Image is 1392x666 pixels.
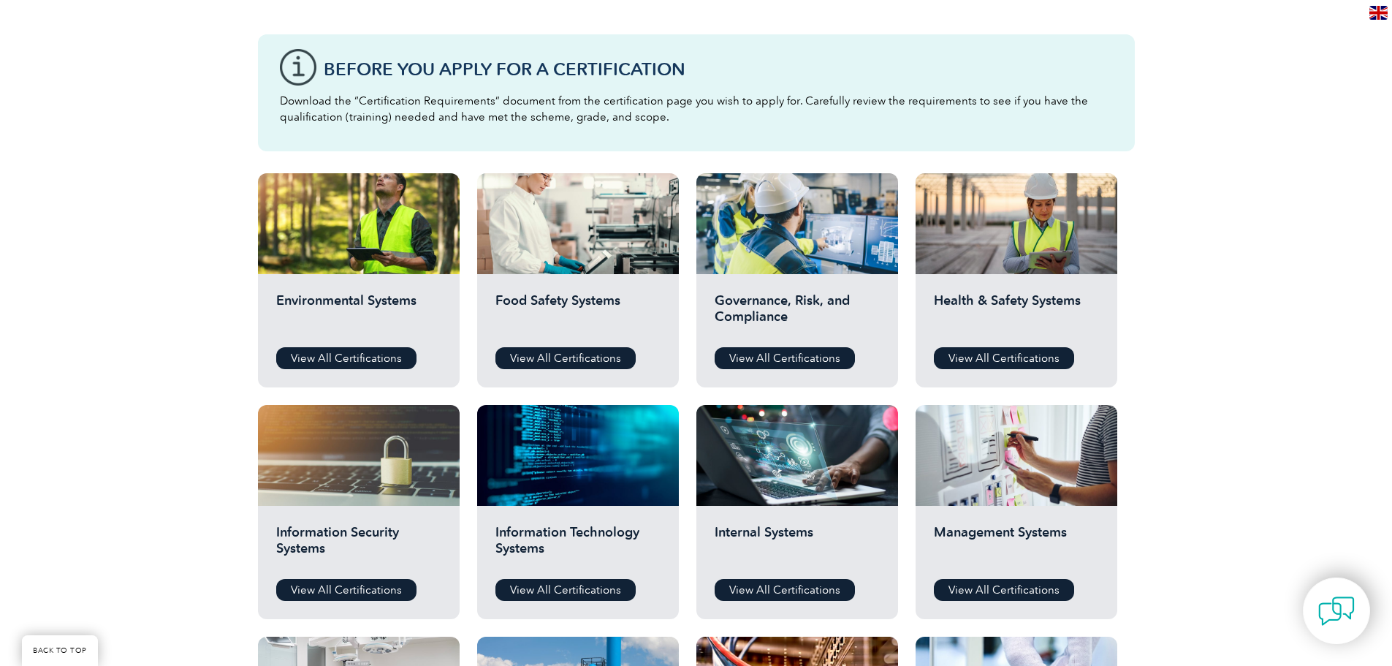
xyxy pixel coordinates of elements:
h2: Health & Safety Systems [934,292,1099,336]
h2: Internal Systems [715,524,880,568]
a: View All Certifications [934,579,1074,601]
h3: Before You Apply For a Certification [324,60,1113,78]
a: View All Certifications [276,347,417,369]
a: BACK TO TOP [22,635,98,666]
a: View All Certifications [715,347,855,369]
img: en [1369,6,1388,20]
a: View All Certifications [495,579,636,601]
h2: Environmental Systems [276,292,441,336]
p: Download the “Certification Requirements” document from the certification page you wish to apply ... [280,93,1113,125]
a: View All Certifications [495,347,636,369]
h2: Food Safety Systems [495,292,661,336]
h2: Information Security Systems [276,524,441,568]
a: View All Certifications [934,347,1074,369]
h2: Management Systems [934,524,1099,568]
a: View All Certifications [276,579,417,601]
h2: Governance, Risk, and Compliance [715,292,880,336]
h2: Information Technology Systems [495,524,661,568]
img: contact-chat.png [1318,593,1355,629]
a: View All Certifications [715,579,855,601]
